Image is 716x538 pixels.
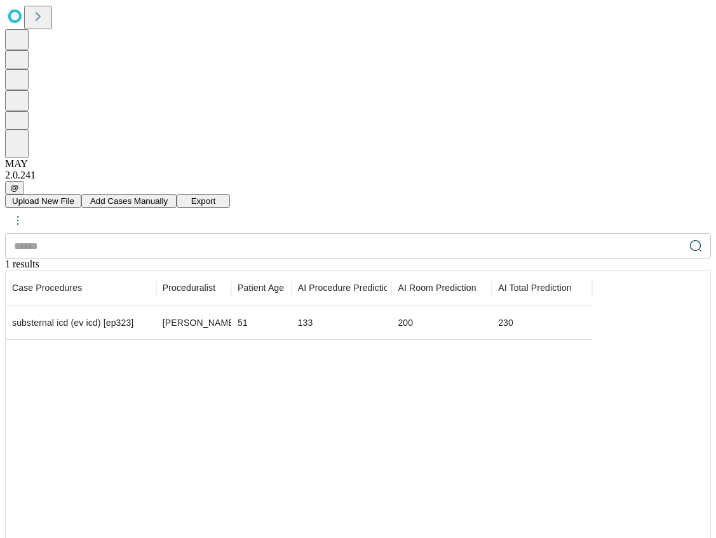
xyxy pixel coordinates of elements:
span: 200 [398,318,413,328]
span: Includes set-up, patient in-room to patient out-of-room, and clean-up [498,281,571,294]
span: Proceduralist [163,281,216,294]
div: [PERSON_NAME], M.D. [1000989] [163,307,225,339]
span: Upload New File [12,196,74,206]
span: Add Cases Manually [90,196,168,206]
span: Patient Age [238,281,284,294]
span: Export [191,196,216,206]
div: 51 [238,307,285,339]
button: Export [177,194,230,208]
div: substernal icd (ev icd) [ep323] [12,307,150,339]
div: MAY [5,158,711,170]
button: kebab-menu [6,209,29,232]
span: Patient in room to patient out of room [398,281,476,294]
span: 230 [498,318,513,328]
span: @ [10,183,19,192]
span: Time-out to extubation/pocket closure [298,281,394,294]
span: 133 [298,318,313,328]
span: Scheduled procedures [12,281,82,294]
button: Add Cases Manually [81,194,177,208]
div: 2.0.241 [5,170,711,181]
a: Export [177,195,230,206]
button: Upload New File [5,194,81,208]
button: @ [5,181,24,194]
span: 1 results [5,259,39,269]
